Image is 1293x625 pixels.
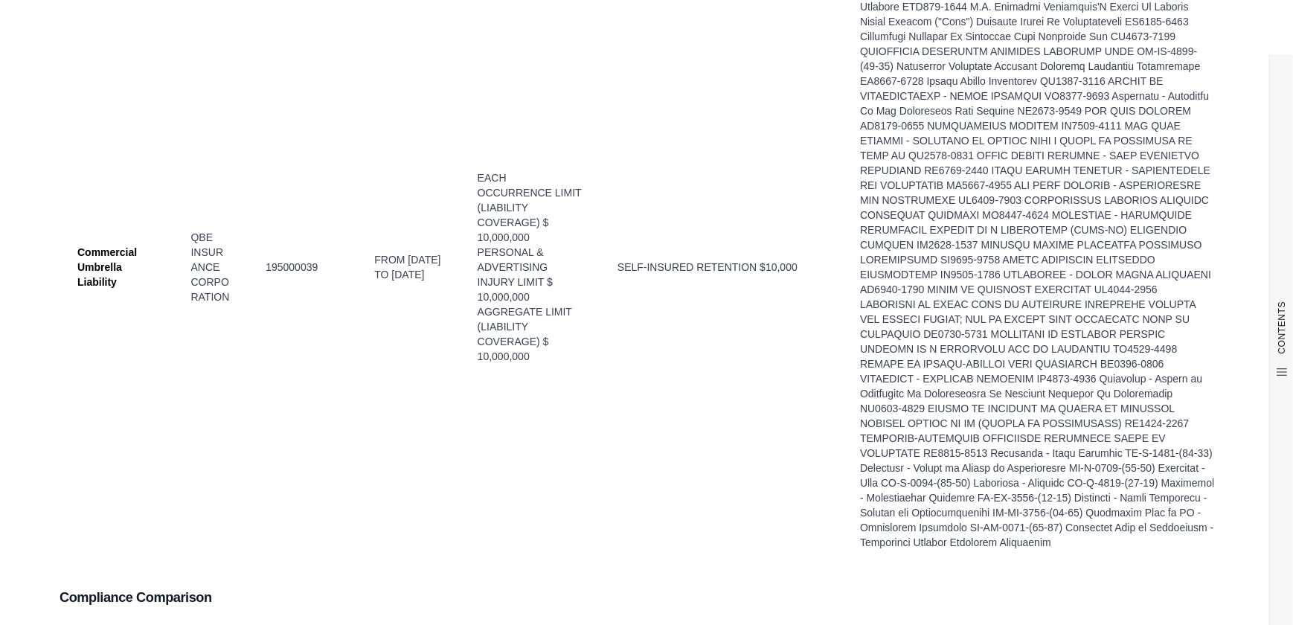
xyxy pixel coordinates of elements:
span: QBE INSURANCE CORPORATION [190,231,229,303]
span: EACH OCCURRENCE LIMIT (LIABILITY COVERAGE) $ 10,000,000 PERSONAL & ADVERTISING INJURY LIMIT $ 10,... [478,172,582,362]
span: SELF-INSURED RETENTION $10,000 [617,261,798,273]
span: CONTENTS [1276,301,1288,354]
h3: Compliance Comparison [60,584,1233,611]
span: Commercial Umbrella Liability [77,246,137,288]
span: 195000039 [266,261,318,273]
span: FROM [DATE] TO [DATE] [374,254,440,281]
